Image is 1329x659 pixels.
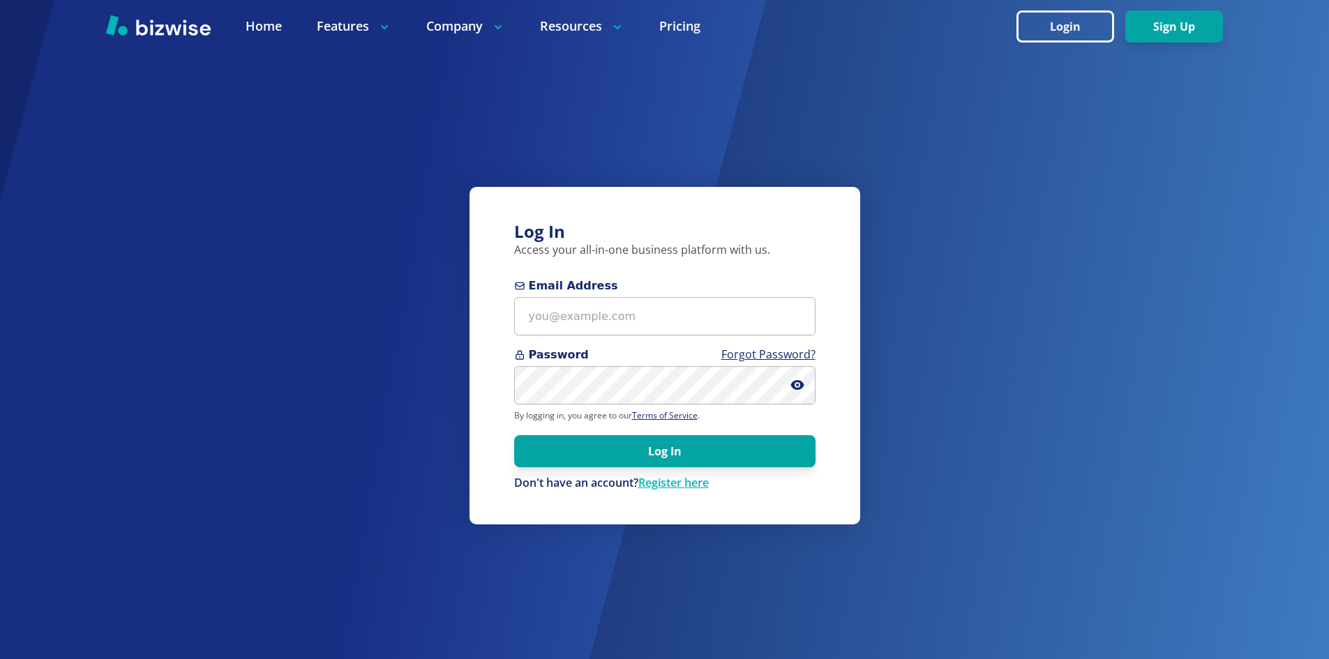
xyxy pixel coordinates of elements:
[540,17,624,35] p: Resources
[106,15,211,36] img: Bizwise Logo
[514,435,816,467] button: Log In
[514,410,816,421] p: By logging in, you agree to our .
[514,476,816,491] div: Don't have an account?Register here
[659,17,700,35] a: Pricing
[1016,10,1114,43] button: Login
[514,243,816,258] p: Access your all-in-one business platform with us.
[514,347,816,363] span: Password
[426,17,505,35] p: Company
[721,347,816,362] a: Forgot Password?
[514,278,816,294] span: Email Address
[1125,20,1223,33] a: Sign Up
[638,475,709,490] a: Register here
[514,297,816,335] input: you@example.com
[246,17,282,35] a: Home
[1125,10,1223,43] button: Sign Up
[514,476,816,491] p: Don't have an account?
[632,409,698,421] a: Terms of Service
[317,17,391,35] p: Features
[1016,20,1125,33] a: Login
[514,220,816,243] h3: Log In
